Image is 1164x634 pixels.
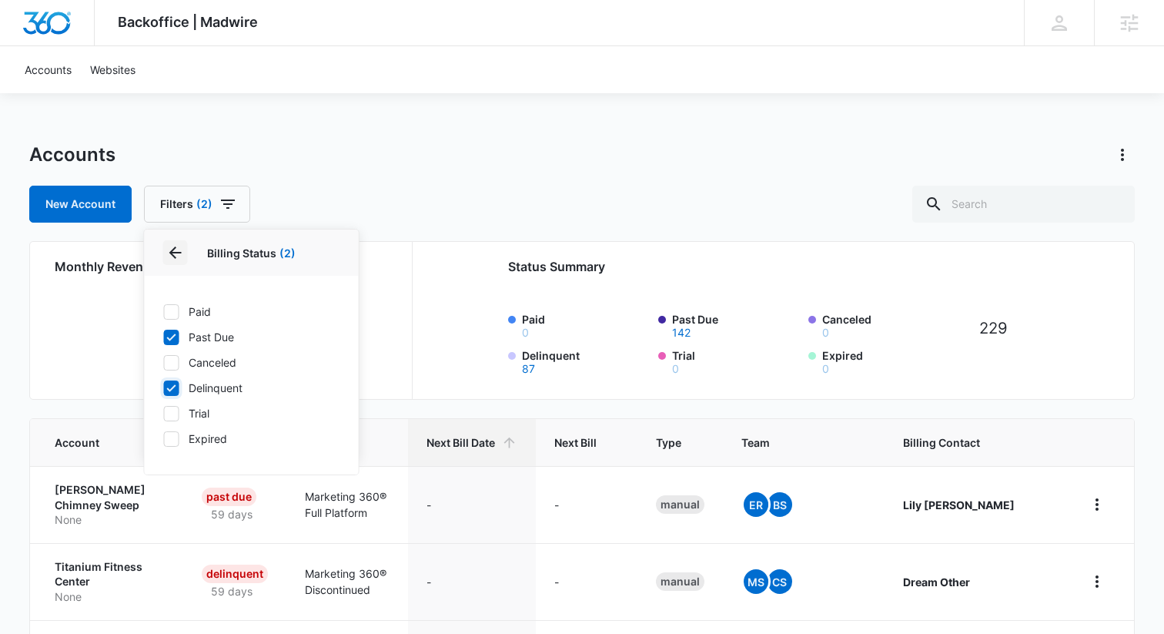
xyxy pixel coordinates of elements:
span: Billing Contact [903,434,1048,451]
td: - [408,466,536,543]
div: Past Due [202,488,256,506]
strong: Lily [PERSON_NAME] [903,498,1015,512]
p: Marketing 360® Full Platform [305,488,390,521]
p: Titanium Fitness Center [55,559,165,589]
span: Next Bill Date [426,434,495,451]
span: ER [744,492,768,517]
button: Actions [1110,143,1135,167]
button: Delinquent [522,364,535,374]
label: Past Due [163,329,340,345]
span: Team [741,434,844,451]
p: None [55,589,165,605]
label: Past Due [672,311,799,338]
a: Websites [81,46,145,93]
label: Trial [163,405,340,421]
td: - [408,543,536,620]
button: home [1085,569,1109,594]
a: Titanium Fitness CenterNone [55,559,165,605]
div: Manual [656,495,704,514]
label: Expired [822,347,949,374]
td: - [536,543,637,620]
p: Marketing 360® Discontinued [305,565,390,598]
a: Accounts [15,46,81,93]
span: Type [656,434,682,451]
span: Backoffice | Madwire [118,14,258,30]
h1: Accounts [29,143,115,166]
button: Filters(2) [144,186,250,223]
span: BS [768,492,792,517]
label: Paid [522,311,649,338]
label: Paid [163,304,340,320]
span: Next Bill [554,434,597,451]
span: (2) [279,247,296,260]
label: Expired [163,431,340,447]
span: MS [744,569,768,594]
p: Billing Status [163,245,340,261]
input: Search [912,186,1135,223]
label: Delinquent [163,380,340,396]
a: [PERSON_NAME] Chimney SweepNone [55,482,165,528]
button: Past Due [672,327,691,338]
p: 59 days [202,506,262,522]
p: 59 days [202,583,262,599]
label: Canceled [163,354,340,371]
tspan: 229 [979,318,1008,337]
button: home [1085,492,1109,517]
div: Manual [656,572,704,591]
label: Canceled [822,311,949,338]
strong: Dream Other [903,575,970,589]
label: Delinquent [522,347,649,374]
h2: Status Summary [508,257,1032,276]
label: Trial [672,347,799,374]
span: CS [768,569,792,594]
span: Account [55,434,142,451]
a: New Account [29,186,132,223]
p: [PERSON_NAME] Chimney Sweep [55,482,165,512]
td: - [536,466,637,543]
p: None [55,512,165,528]
div: Delinquent [202,565,268,583]
h2: Monthly Revenue [55,257,393,276]
button: Back [163,240,188,265]
span: (2) [196,199,212,210]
